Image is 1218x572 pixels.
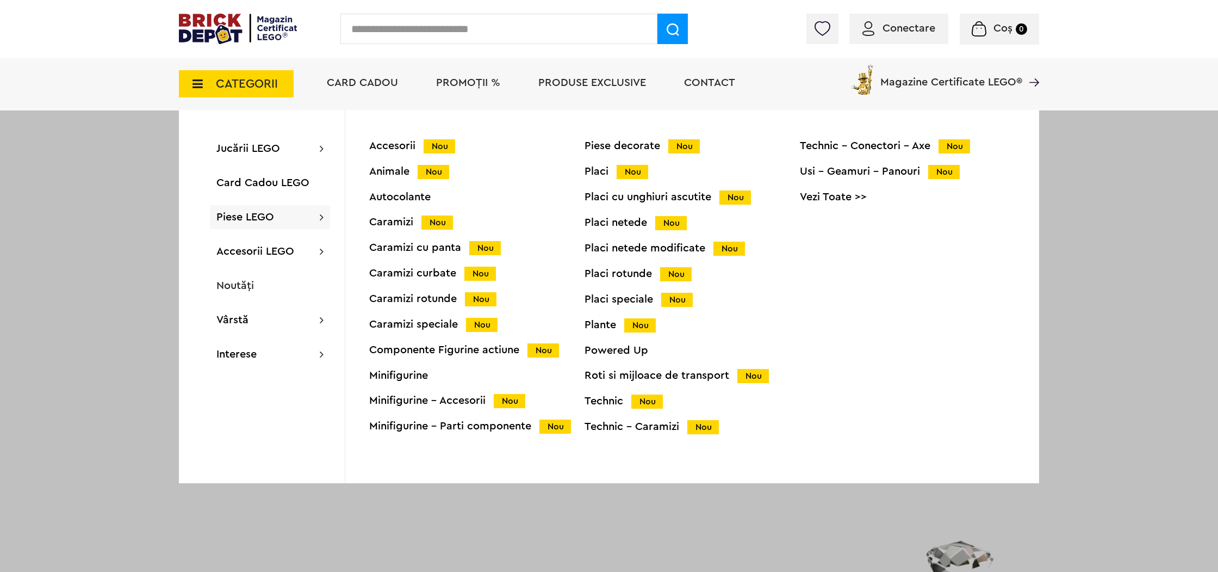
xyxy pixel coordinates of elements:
[1016,23,1027,35] small: 0
[327,77,398,88] a: Card Cadou
[993,23,1012,34] span: Coș
[436,77,500,88] a: PROMOȚII %
[1022,63,1039,73] a: Magazine Certificate LEGO®
[538,77,646,88] a: Produse exclusive
[216,78,278,90] span: CATEGORII
[880,63,1022,88] span: Magazine Certificate LEGO®
[883,23,935,34] span: Conectare
[862,23,935,34] a: Conectare
[684,77,735,88] a: Contact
